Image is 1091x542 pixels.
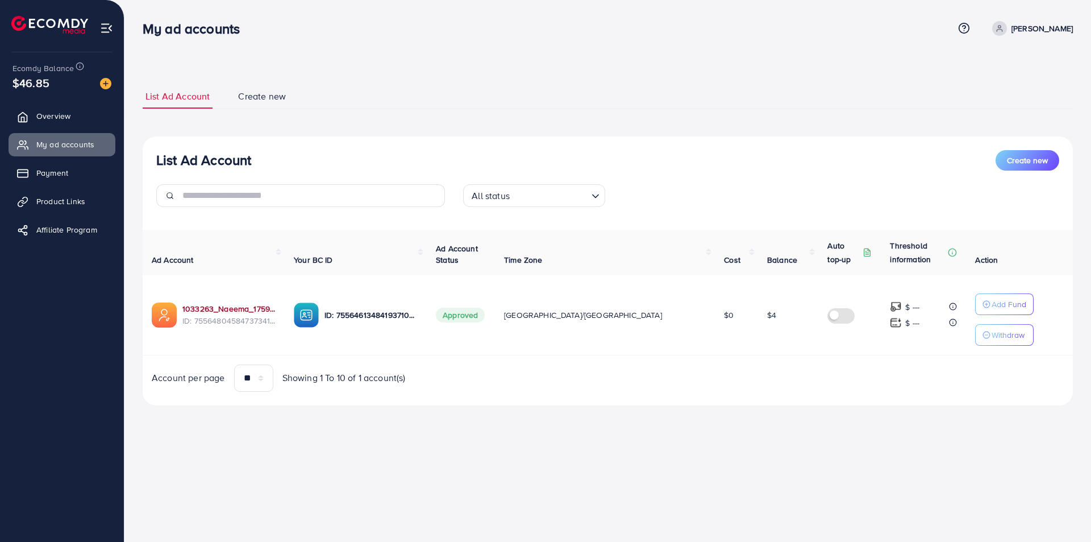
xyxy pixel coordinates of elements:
[100,78,111,89] img: image
[182,315,276,326] span: ID: 7556480458473734152
[9,162,115,184] a: Payment
[975,293,1034,315] button: Add Fund
[975,254,998,266] span: Action
[9,133,115,156] a: My ad accounts
[504,309,662,321] span: [GEOGRAPHIC_DATA]/[GEOGRAPHIC_DATA]
[513,185,587,204] input: Search for option
[282,371,406,384] span: Showing 1 To 10 of 1 account(s)
[36,110,70,122] span: Overview
[827,239,860,266] p: Auto top-up
[992,297,1026,311] p: Add Fund
[13,75,49,91] span: $46.85
[724,254,740,266] span: Cost
[294,303,319,328] img: ic-ba-acc.ded83a64.svg
[988,21,1073,36] a: [PERSON_NAME]
[152,254,194,266] span: Ad Account
[436,243,478,266] span: Ad Account Status
[36,196,85,207] span: Product Links
[152,371,225,384] span: Account per page
[36,167,68,179] span: Payment
[152,303,177,328] img: ic-ads-acc.e4c84228.svg
[767,254,797,266] span: Balance
[143,20,249,37] h3: My ad accounts
[767,309,776,321] span: $4
[156,152,251,168] h3: List Ad Account
[463,184,605,207] div: Search for option
[238,90,286,103] span: Create new
[436,308,485,322] span: Approved
[890,239,946,266] p: Threshold information
[182,303,276,326] div: <span class='underline'>1033263_Naeema_1759380284487</span></br>7556480458473734152
[975,324,1034,346] button: Withdraw
[1007,155,1048,166] span: Create new
[469,188,512,204] span: All status
[36,224,97,235] span: Affiliate Program
[905,316,919,330] p: $ ---
[9,190,115,213] a: Product Links
[905,300,919,314] p: $ ---
[145,90,210,103] span: List Ad Account
[294,254,333,266] span: Your BC ID
[992,328,1025,342] p: Withdraw
[890,301,902,313] img: top-up amount
[182,303,276,315] a: 1033263_Naeema_1759380284487
[996,150,1059,171] button: Create new
[724,309,734,321] span: $0
[100,22,113,35] img: menu
[36,139,94,150] span: My ad accounts
[1011,22,1073,35] p: [PERSON_NAME]
[890,317,902,329] img: top-up amount
[1043,491,1082,533] iframe: Chat
[9,105,115,127] a: Overview
[324,308,418,322] p: ID: 7556461348419371009
[9,218,115,241] a: Affiliate Program
[504,254,542,266] span: Time Zone
[13,63,74,74] span: Ecomdy Balance
[11,16,88,34] img: logo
